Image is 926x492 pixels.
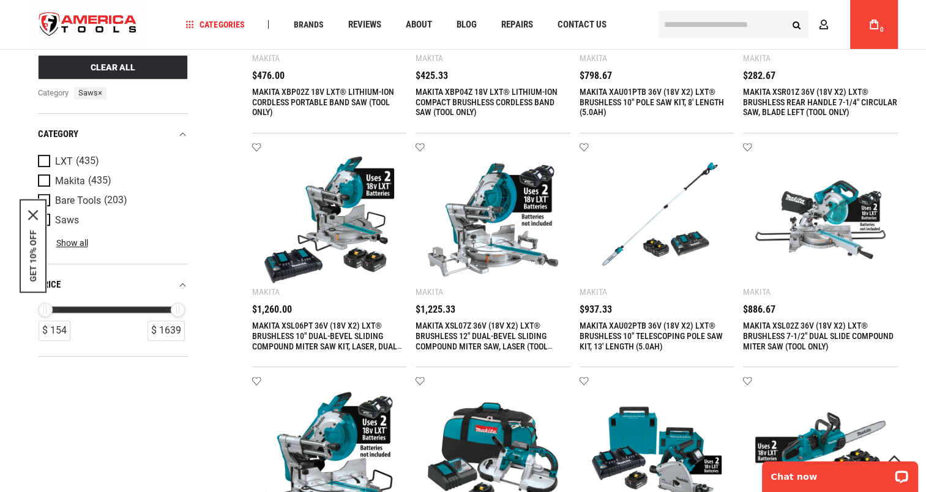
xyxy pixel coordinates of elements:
span: category [38,87,70,100]
button: Close [28,211,38,220]
div: Makita [252,287,280,297]
span: Bare Tools [55,195,101,206]
img: MAKITA XAU02PTB 36V (18V X2) LXT® BRUSHLESS 10 [592,155,722,285]
span: $798.67 [580,71,612,81]
a: MAKITA XSL07Z 36V (18V X2) LXT® BRUSHLESS 12" DUAL-BEVEL SLIDING COMPOUND MITER SAW, LASER (TOOL ... [416,321,553,362]
span: Makita [55,176,85,187]
span: $1,260.00 [252,305,292,315]
a: Reviews [342,17,386,33]
a: MAKITA XBP02Z 18V LXT® LITHIUM-ION CORDLESS PORTABLE BAND SAW (TOOL ONLY) [252,87,394,117]
a: MAKITA XSL02Z 36V (18V X2) LXT® BRUSHLESS 7-1/2" DUAL SLIDE COMPOUND MITER SAW (TOOL ONLY) [743,321,894,351]
img: MAKITA XSL06PT 36V (18V X2) LXT® BRUSHLESS 10 [264,155,395,285]
button: Search [785,13,808,36]
span: Categories [185,20,244,29]
div: Makita [743,287,771,297]
span: Blog [456,20,476,29]
a: MAKITA XBP04Z 18V LXT® LITHIUM-ION COMPACT BRUSHLESS CORDLESS BAND SAW (TOOL ONLY) [416,87,558,117]
span: $1,225.33 [416,305,455,315]
a: LXT (435) [38,155,185,168]
span: 0 [880,26,884,33]
img: America Tools [29,2,147,48]
span: Saws [74,87,106,100]
div: $ 154 [39,321,70,341]
img: MAKITA XSL02Z 36V (18V X2) LXT® BRUSHLESS 7-1/2 [755,155,886,285]
div: Makita [416,53,443,63]
a: Show all [38,238,88,248]
iframe: LiveChat chat widget [754,453,926,492]
span: Reviews [348,20,381,29]
span: (203) [104,195,127,206]
a: Repairs [495,17,538,33]
span: Contact Us [557,20,606,29]
a: MAKITA XSR01Z 36V (18V X2) LXT® BRUSHLESS REAR HANDLE 7-1/4" CIRCULAR SAW, BLADE LEFT (TOOL ONLY) [743,87,897,117]
div: Makita [580,53,607,63]
svg: close icon [28,211,38,220]
span: × [98,88,102,97]
div: Makita [416,287,443,297]
a: Blog [450,17,482,33]
span: $476.00 [252,71,285,81]
a: Bare Tools (203) [38,194,185,207]
span: Repairs [501,20,532,29]
div: Makita [743,53,771,63]
button: Clear All [38,55,188,80]
a: store logo [29,2,147,48]
div: price [38,277,188,293]
img: MAKITA XSL07Z 36V (18V X2) LXT® BRUSHLESS 12 [428,155,558,285]
a: Categories [180,17,250,33]
div: Makita [252,53,280,63]
span: $886.67 [743,305,775,315]
span: (435) [76,156,99,166]
a: MAKITA XAU01PTB 36V (18V X2) LXT® BRUSHLESS 10" POLE SAW KIT, 8' LENGTH (5.0AH) [580,87,724,117]
a: About [400,17,437,33]
span: Saws [55,215,79,226]
span: (435) [88,176,111,186]
a: Makita (435) [38,174,185,188]
a: Saws [38,214,185,227]
span: $282.67 [743,71,775,81]
div: Makita [580,287,607,297]
span: $425.33 [416,71,448,81]
span: LXT [55,156,73,167]
a: Contact Us [551,17,611,33]
div: $ 1639 [147,321,185,341]
div: Product Filters [38,113,188,357]
span: Brands [293,20,323,29]
div: category [38,126,188,143]
a: Brands [288,17,329,33]
a: MAKITA XSL06PT 36V (18V X2) LXT® BRUSHLESS 10" DUAL-BEVEL SLIDING COMPOUND MITER SAW KIT, LASER, ... [252,321,402,362]
span: $937.33 [580,305,612,315]
a: MAKITA XAU02PTB 36V (18V X2) LXT® BRUSHLESS 10" TELESCOPING POLE SAW KIT, 13' LENGTH (5.0AH) [580,321,723,351]
button: GET 10% OFF [28,230,38,282]
span: About [405,20,431,29]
